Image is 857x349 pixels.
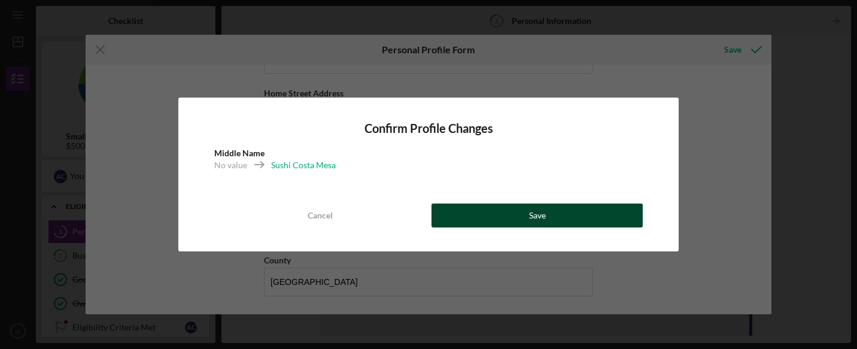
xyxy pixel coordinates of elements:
h4: Confirm Profile Changes [214,122,643,135]
div: Save [529,204,546,227]
div: Cancel [308,204,333,227]
button: Cancel [214,204,426,227]
button: Save [431,204,643,227]
div: Sushi Costa Mesa [271,159,336,171]
b: Middle Name [214,148,265,158]
div: No value [214,159,247,171]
